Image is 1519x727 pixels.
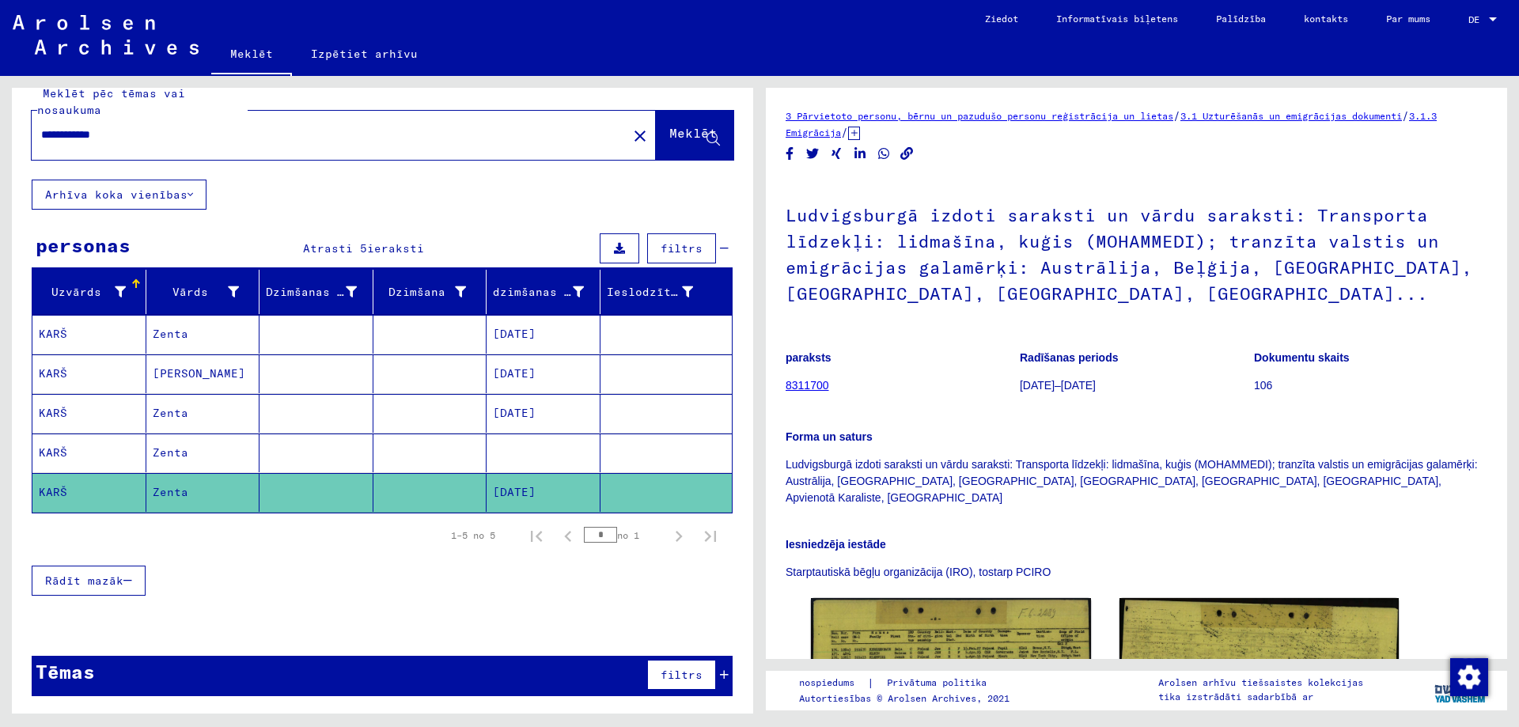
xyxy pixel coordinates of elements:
[874,675,1006,691] a: Privātuma politika
[1180,110,1402,122] a: 3.1 Uzturēšanās un emigrācijas dokumenti
[153,406,188,420] font: Zenta
[32,566,146,596] button: Rādīt mazāk
[153,445,188,460] font: Zenta
[311,47,418,61] font: Izpētiet arhīvu
[799,675,867,691] a: nospiedums
[39,366,67,381] font: KARŠ
[985,13,1018,25] font: Ziedot
[669,125,717,141] font: Meklēt
[1254,379,1272,392] font: 106
[1402,108,1409,123] font: /
[493,406,536,420] font: [DATE]
[786,538,886,551] font: Iesniedzēja iestāde
[899,144,915,164] button: Kopēt saiti
[786,204,1472,305] font: Ludvigsburgā izdoti saraksti un vārdu saraksti: Transporta līdzekļi: lidmašīna, kuģis (MOHAMMEDI)...
[211,35,292,76] a: Meklēt
[786,379,829,392] a: 8311700
[367,241,424,256] font: ieraksti
[39,406,67,420] font: KARŠ
[786,458,1478,504] font: Ludvigsburgā izdoti saraksti un vārdu saraksti: Transporta līdzekļi: lidmašīna, kuģis (MOHAMMEDI)...
[786,566,1051,578] font: Starptautiskā bēgļu organizācija (IRO), tostarp PCIRO
[799,692,1010,704] font: Autortiesības © Arolsen Archives, 2021
[39,445,67,460] font: KARŠ
[1020,351,1119,364] font: Radīšanas periods
[1020,379,1096,392] font: [DATE]–[DATE]
[867,676,874,690] font: |
[1431,670,1491,710] img: yv_logo.png
[1450,658,1488,696] img: Mainīt piekrišanu
[493,327,536,341] font: [DATE]
[607,279,714,305] div: Ieslodzītā #
[153,327,188,341] font: Zenta
[230,47,273,61] font: Meklēt
[487,270,600,314] mat-header-cell: dzimšanas datums
[266,279,377,305] div: Dzimšanas vārds
[656,111,733,160] button: Meklēt
[521,520,552,551] button: Pirmā lapa
[153,485,188,499] font: Zenta
[388,285,445,299] font: Dzimšana
[647,660,716,690] button: filtrs
[607,285,692,299] font: Ieslodzītā #
[841,125,848,139] font: /
[852,144,869,164] button: Kopīgot vietnē LinkedIn
[1216,13,1266,25] font: Palīdzība
[292,35,437,73] a: Izpētiet arhīvu
[1386,13,1430,25] font: Par mums
[552,520,584,551] button: Iepriekšējā lapa
[493,366,536,381] font: [DATE]
[51,285,101,299] font: Uzvārds
[153,279,259,305] div: Vārds
[805,144,821,164] button: Kopīgot vietnē Twitter
[32,180,206,210] button: Arhīva koka vienības
[631,127,650,146] mat-icon: close
[1158,691,1313,702] font: tika izstrādāti sadarbībā ar
[13,15,199,55] img: Arolsen_neg.svg
[39,485,67,499] font: KARŠ
[1304,13,1348,25] font: kontakts
[451,529,495,541] font: 1–5 no 5
[259,270,373,314] mat-header-cell: Dzimšanas vārds
[32,270,146,314] mat-header-cell: Uzvārds
[786,351,831,364] font: paraksts
[36,233,131,257] font: personas
[1468,13,1479,25] font: DE
[1254,351,1350,364] font: Dokumentu skaits
[45,574,123,588] font: Rādīt mazāk
[600,270,733,314] mat-header-cell: Ieslodzītā #
[39,279,146,305] div: Uzvārds
[828,144,845,164] button: Kopīgot vietnē Xing
[493,279,604,305] div: dzimšanas datums
[624,119,656,151] button: Skaidrs
[39,327,67,341] font: KARŠ
[647,233,716,263] button: filtrs
[493,285,607,299] font: dzimšanas datums
[172,285,208,299] font: Vārds
[373,270,487,314] mat-header-cell: Dzimšana
[153,366,245,381] font: [PERSON_NAME]
[266,285,373,299] font: Dzimšanas vārds
[887,676,987,688] font: Privātuma politika
[786,430,873,443] font: Forma un saturs
[661,241,703,256] font: filtrs
[1173,108,1180,123] font: /
[786,110,1173,122] a: 3 Pārvietoto personu, bērnu un pazudušo personu reģistrācija un lietas
[876,144,892,164] button: Kopīgot pakalpojumā WhatsApp
[45,187,188,202] font: Arhīva koka vienības
[146,270,260,314] mat-header-cell: Vārds
[799,676,854,688] font: nospiedums
[1056,13,1178,25] font: Informatīvais biļetens
[663,520,695,551] button: Nākamā lapa
[695,520,726,551] button: Pēdējā lapa
[617,529,639,541] font: no 1
[380,279,487,305] div: Dzimšana
[1158,676,1363,688] font: Arolsen arhīvu tiešsaistes kolekcijas
[782,144,798,164] button: Kopīgot Facebook vietnē
[493,485,536,499] font: [DATE]
[36,660,95,683] font: Tēmas
[661,668,703,682] font: filtrs
[303,241,367,256] font: Atrasti 5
